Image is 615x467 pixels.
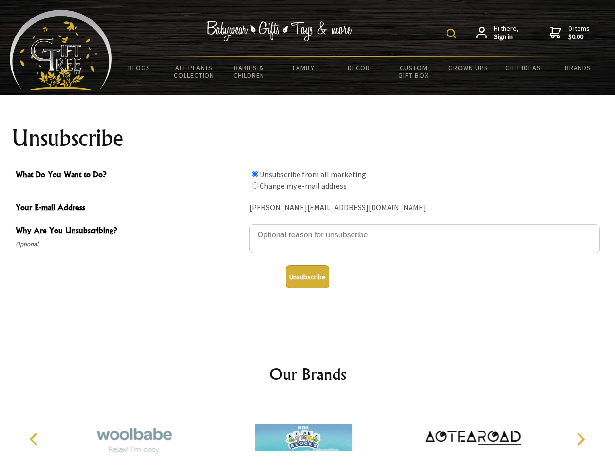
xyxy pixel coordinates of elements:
[568,33,590,41] strong: $0.00
[16,224,244,238] span: Why Are You Unsubscribing?
[441,57,496,78] a: Grown Ups
[476,24,519,41] a: Hi there,Sign in
[568,24,590,41] span: 0 items
[10,10,112,90] img: Babyware - Gifts - Toys and more...
[570,429,591,450] button: Next
[494,24,519,41] span: Hi there,
[24,429,46,450] button: Previous
[12,126,604,150] h1: Unsubscribe
[167,57,222,86] a: All Plants Collection
[494,33,519,41] strong: Sign in
[331,57,386,78] a: Decor
[16,201,244,216] span: Your E-mail Address
[16,238,244,250] span: Optional
[249,200,600,216] div: [PERSON_NAME][EMAIL_ADDRESS][DOMAIN_NAME]
[447,29,456,38] img: product search
[496,57,551,78] a: Gift Ideas
[252,182,258,189] input: What Do You Want to Do?
[252,171,258,177] input: What Do You Want to Do?
[260,169,366,179] label: Unsubscribe from all marketing
[16,168,244,182] span: What Do You Want to Do?
[551,57,606,78] a: Brands
[550,24,590,41] a: 0 items$0.00
[19,362,596,386] h2: Our Brands
[386,57,441,86] a: Custom Gift Box
[112,57,167,78] a: BLOGS
[249,224,600,253] textarea: Why Are You Unsubscribing?
[277,57,332,78] a: Family
[222,57,277,86] a: Babies & Children
[206,21,353,41] img: Babywear - Gifts - Toys & more
[260,181,347,191] label: Change my e-mail address
[286,265,329,288] button: Unsubscribe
